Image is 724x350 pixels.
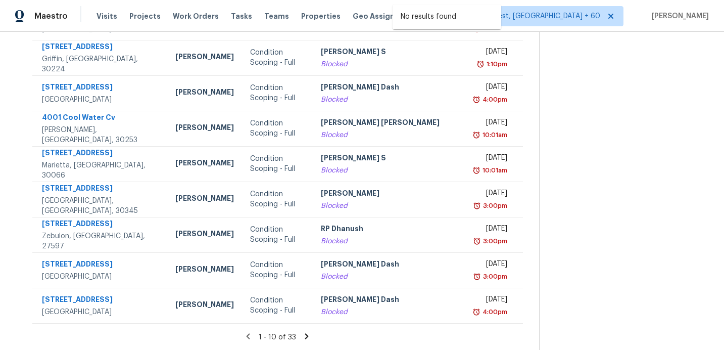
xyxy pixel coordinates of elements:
[129,11,161,21] span: Projects
[476,259,507,272] div: [DATE]
[250,260,305,280] div: Condition Scoping - Full
[473,272,481,282] img: Overdue Alarm Icon
[353,11,418,21] span: Geo Assignments
[321,294,461,307] div: [PERSON_NAME] Dash
[42,259,159,272] div: [STREET_ADDRESS]
[96,11,117,21] span: Visits
[321,272,461,282] div: Blocked
[476,82,507,95] div: [DATE]
[175,193,234,206] div: [PERSON_NAME]
[175,158,234,170] div: [PERSON_NAME]
[472,165,480,176] img: Overdue Alarm Icon
[42,196,159,216] div: [GEOGRAPHIC_DATA], [GEOGRAPHIC_DATA], 30345
[321,82,461,95] div: [PERSON_NAME] Dash
[472,130,480,140] img: Overdue Alarm Icon
[321,130,461,140] div: Blocked
[648,11,709,21] span: [PERSON_NAME]
[264,11,289,21] span: Teams
[42,294,159,307] div: [STREET_ADDRESS]
[175,122,234,135] div: [PERSON_NAME]
[321,47,461,59] div: [PERSON_NAME] S
[480,307,507,317] div: 4:00pm
[473,236,481,246] img: Overdue Alarm Icon
[480,130,507,140] div: 10:01am
[473,201,481,211] img: Overdue Alarm Icon
[250,48,305,68] div: Condition Scoping - Full
[481,272,507,282] div: 3:00pm
[231,13,252,20] span: Tasks
[321,59,461,69] div: Blocked
[321,165,461,176] div: Blocked
[175,52,234,64] div: [PERSON_NAME]
[42,307,159,317] div: [GEOGRAPHIC_DATA]
[42,272,159,282] div: [GEOGRAPHIC_DATA]
[485,59,507,69] div: 1:10pm
[42,54,159,74] div: Griffin, [GEOGRAPHIC_DATA], 30224
[321,117,461,130] div: [PERSON_NAME] [PERSON_NAME]
[42,218,159,231] div: [STREET_ADDRESS]
[321,259,461,272] div: [PERSON_NAME] Dash
[42,95,159,105] div: [GEOGRAPHIC_DATA]
[476,224,507,236] div: [DATE]
[175,299,234,312] div: [PERSON_NAME]
[321,201,461,211] div: Blocked
[42,183,159,196] div: [STREET_ADDRESS]
[321,153,461,165] div: [PERSON_NAME] S
[472,95,480,105] img: Overdue Alarm Icon
[173,11,219,21] span: Work Orders
[321,188,461,201] div: [PERSON_NAME]
[250,189,305,209] div: Condition Scoping - Full
[476,188,507,201] div: [DATE]
[175,87,234,100] div: [PERSON_NAME]
[321,95,461,105] div: Blocked
[476,47,507,59] div: [DATE]
[175,264,234,277] div: [PERSON_NAME]
[321,224,461,236] div: RP Dhanush
[476,153,507,165] div: [DATE]
[321,236,461,246] div: Blocked
[34,11,68,21] span: Maestro
[250,225,305,245] div: Condition Scoping - Full
[321,307,461,317] div: Blocked
[250,118,305,139] div: Condition Scoping - Full
[481,201,507,211] div: 3:00pm
[250,83,305,103] div: Condition Scoping - Full
[472,307,480,317] img: Overdue Alarm Icon
[42,125,159,145] div: [PERSON_NAME], [GEOGRAPHIC_DATA], 30253
[481,236,507,246] div: 3:00pm
[480,95,507,105] div: 4:00pm
[42,112,159,125] div: 4001 Cool Water Cv
[42,41,159,54] div: [STREET_ADDRESS]
[476,294,507,307] div: [DATE]
[175,229,234,241] div: [PERSON_NAME]
[42,231,159,251] div: Zebulon, [GEOGRAPHIC_DATA], 27597
[42,148,159,160] div: [STREET_ADDRESS]
[42,82,159,95] div: [STREET_ADDRESS]
[393,5,501,29] div: No results found
[250,295,305,316] div: Condition Scoping - Full
[472,11,600,21] span: Southwest, [GEOGRAPHIC_DATA] + 60
[476,59,485,69] img: Overdue Alarm Icon
[301,11,341,21] span: Properties
[250,154,305,174] div: Condition Scoping - Full
[259,334,296,341] span: 1 - 10 of 33
[42,160,159,181] div: Marietta, [GEOGRAPHIC_DATA], 30066
[480,165,507,176] div: 10:01am
[476,117,507,130] div: [DATE]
